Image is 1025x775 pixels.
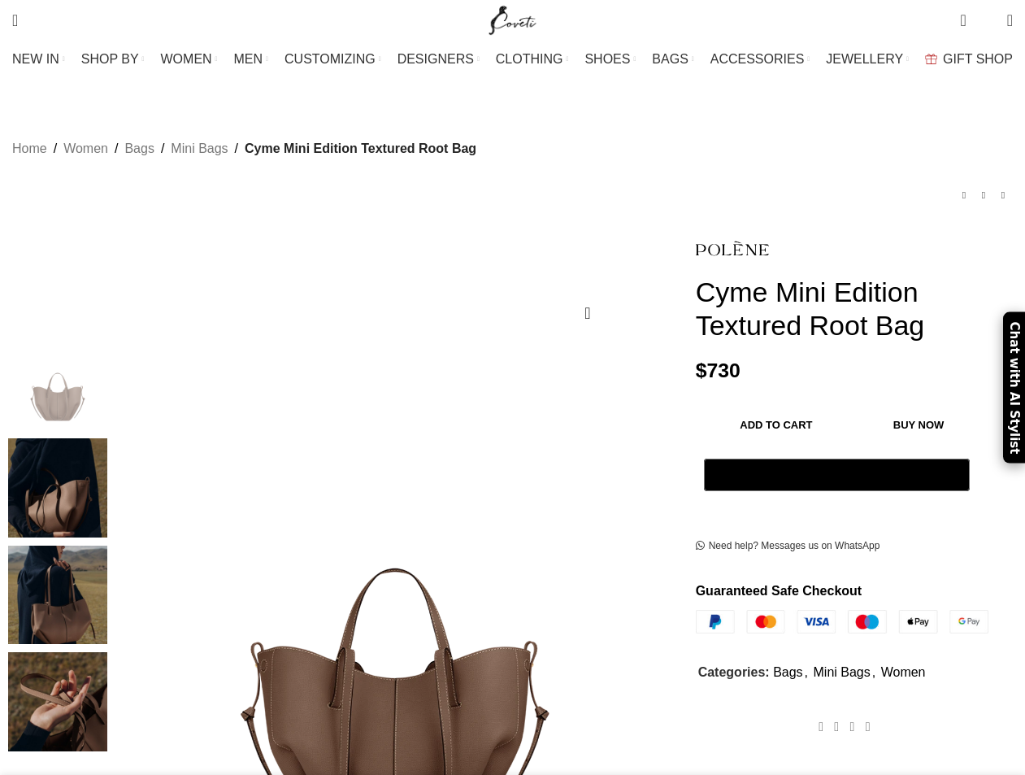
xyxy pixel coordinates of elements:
a: Search [4,4,26,37]
a: BAGS [652,43,693,76]
a: Women [63,138,108,159]
a: Next product [993,185,1013,205]
a: Previous product [954,185,974,205]
h1: Cyme Mini Edition Textured Root Bag [696,276,1013,342]
a: DESIGNERS [397,43,480,76]
span: $ [696,359,707,381]
span: CLOTHING [496,51,563,67]
a: Women [881,665,926,679]
img: Polene bag [8,438,107,538]
span: SHOES [584,51,630,67]
a: SHOP BY [81,43,145,76]
bdi: 730 [696,359,741,381]
a: CUSTOMIZING [284,43,381,76]
a: ACCESSORIES [710,43,810,76]
a: CLOTHING [496,43,569,76]
span: ACCESSORIES [710,51,805,67]
div: Main navigation [4,43,1021,76]
span: 0 [962,8,974,20]
button: Pay with GPay [704,459,970,491]
span: JEWELLERY [826,51,903,67]
img: Polene [696,229,769,268]
strong: Guaranteed Safe Checkout [696,584,862,598]
a: Mini Bags [814,665,871,679]
a: 0 [952,4,974,37]
span: 0 [982,16,994,28]
a: JEWELLERY [826,43,909,76]
button: Buy now [857,408,980,442]
span: , [872,662,875,683]
a: Home [12,138,47,159]
a: MEN [234,43,268,76]
span: NEW IN [12,51,59,67]
a: Bags [124,138,154,159]
a: Mini Bags [171,138,228,159]
span: DESIGNERS [397,51,474,67]
span: BAGS [652,51,688,67]
img: Polene Paris [8,652,107,751]
a: GIFT SHOP [925,43,1013,76]
a: Facebook social link [814,715,829,738]
span: CUSTOMIZING [284,51,376,67]
span: , [805,662,808,683]
img: Polene [8,331,107,430]
img: Polene bags [8,546,107,645]
span: SHOP BY [81,51,139,67]
a: SHOES [584,43,636,76]
a: Bags [773,665,802,679]
a: Site logo [485,12,540,26]
nav: Breadcrumb [12,138,476,159]
span: MEN [234,51,263,67]
a: WhatsApp social link [860,715,875,738]
a: Need help? Messages us on WhatsApp [696,540,880,553]
a: Pinterest social link [845,715,860,738]
span: Cyme Mini Edition Textured Root Bag [245,138,476,159]
button: Add to cart [704,408,849,442]
span: Categories: [698,665,770,679]
a: NEW IN [12,43,65,76]
a: X social link [829,715,845,738]
span: WOMEN [161,51,212,67]
span: GIFT SHOP [943,51,1013,67]
img: guaranteed-safe-checkout-bordered.j [696,610,988,633]
iframe: Secure payment input frame [701,500,973,502]
a: WOMEN [161,43,218,76]
img: GiftBag [925,54,937,64]
div: My Wishlist [979,4,995,37]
